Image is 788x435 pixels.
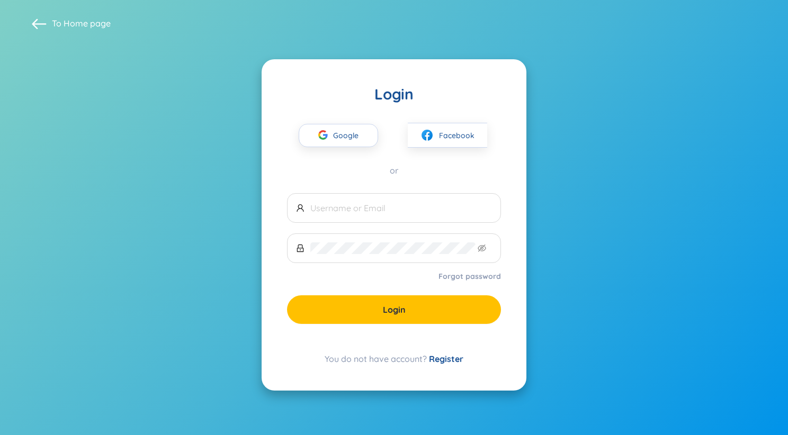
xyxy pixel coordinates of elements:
div: You do not have account? [287,352,501,365]
span: user [296,204,305,212]
button: facebookFacebook [408,123,487,148]
img: facebook [420,129,434,142]
span: Facebook [439,130,474,141]
input: Username or Email [310,202,492,214]
div: Login [287,85,501,104]
button: Google [299,124,378,147]
div: or [287,165,501,176]
span: eye-invisible [478,244,486,252]
span: Google [333,124,364,147]
span: lock [296,244,305,252]
a: Home page [64,18,111,29]
a: Register [429,354,463,364]
span: To [52,17,111,29]
button: Login [287,295,501,324]
span: Login [383,304,406,315]
a: Forgot password [438,271,501,282]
